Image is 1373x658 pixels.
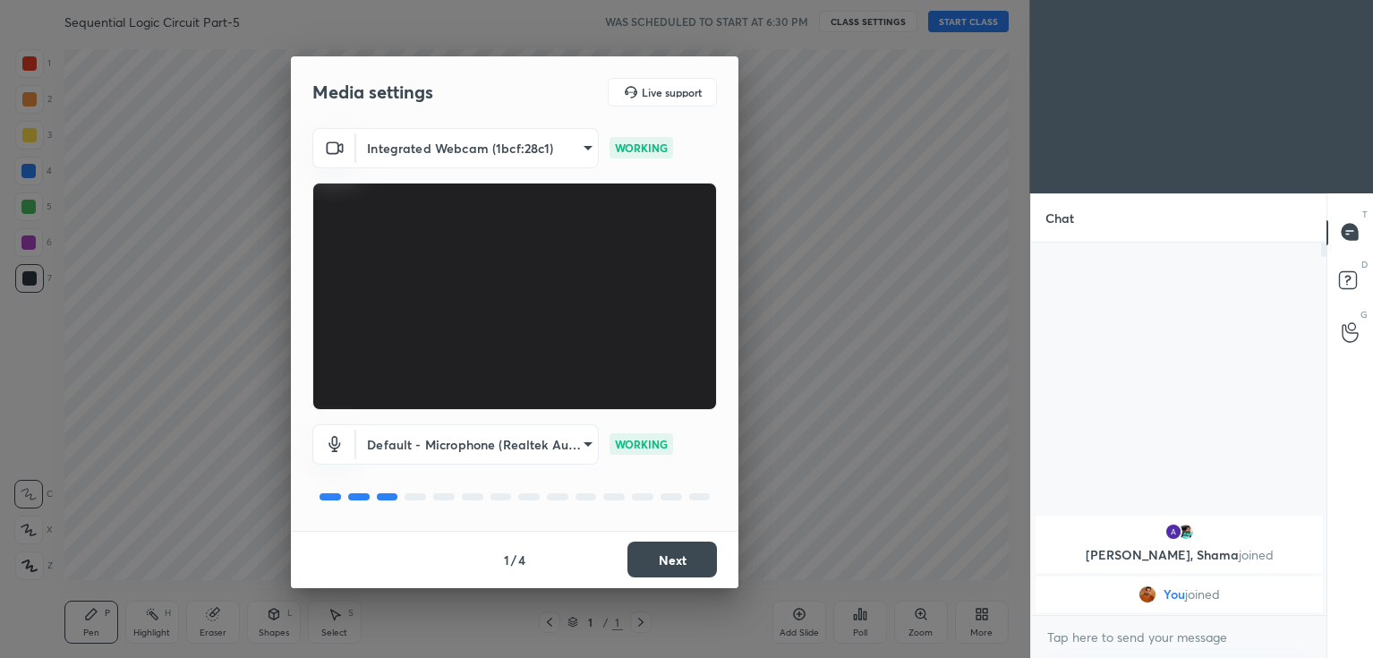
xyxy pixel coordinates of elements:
img: 3 [1176,523,1194,541]
div: grid [1031,512,1327,616]
p: Chat [1031,194,1088,242]
h4: / [511,551,516,569]
h4: 4 [518,551,525,569]
p: D [1361,258,1368,271]
span: You [1164,587,1185,602]
p: T [1362,208,1368,221]
div: Integrated Webcam (1bcf:28c1) [356,128,599,168]
p: WORKING [615,436,668,452]
span: joined [1238,546,1273,563]
p: [PERSON_NAME], Shama [1046,548,1312,562]
p: G [1360,308,1368,321]
button: Next [627,542,717,577]
h4: 1 [504,551,509,569]
p: WORKING [615,140,668,156]
div: Integrated Webcam (1bcf:28c1) [356,424,599,465]
h5: Live support [642,87,702,98]
img: 3 [1164,523,1181,541]
img: 5786bad726924fb0bb2bae2edf64aade.jpg [1138,585,1156,603]
span: joined [1185,587,1220,602]
h2: Media settings [312,81,433,104]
